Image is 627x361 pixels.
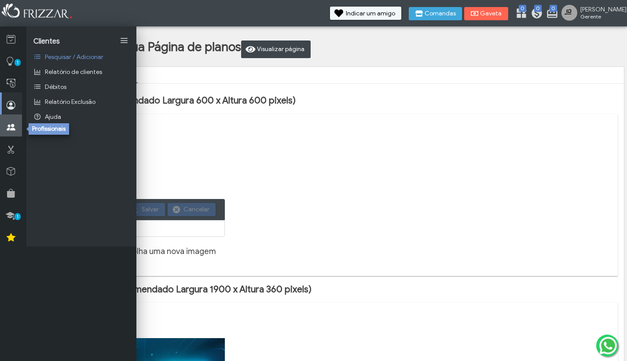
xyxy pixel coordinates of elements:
[346,11,395,17] span: Indicar um amigo
[241,41,311,58] button: Visualizar página
[38,284,618,295] h2: Imagem de Capa (recomendado Largura 1900 x Altura 360 pixels)
[531,7,539,21] a: 0
[26,49,136,64] a: Pesquisar / Adicionar
[480,11,502,17] span: Gaveta
[15,59,21,66] span: 1
[580,6,620,13] span: [PERSON_NAME]
[45,83,66,91] span: Débitos
[425,11,456,17] span: Comandas
[330,7,401,20] button: Indicar um amigo
[26,79,136,94] a: Débitos
[33,37,60,46] span: Clientes
[45,113,61,121] span: Ajuda
[29,123,69,135] div: Profissionais
[45,68,102,76] span: Relatório de clientes
[550,5,557,12] span: 0
[519,5,526,12] span: 0
[257,43,304,56] span: Visualizar página
[26,94,136,109] a: Relatório Exclusão
[561,5,623,22] a: [PERSON_NAME] Gerente
[26,109,136,124] a: Ajuda
[31,39,624,58] h1: Configure aqui a sua Página de planos
[464,7,508,20] button: Gaveta
[598,335,619,356] img: whatsapp.png
[45,53,103,61] span: Pesquisar / Adicionar
[546,7,555,21] a: 0
[15,213,21,220] span: 1
[515,7,524,21] a: 0
[534,5,542,12] span: 0
[45,98,95,106] span: Relatório Exclusão
[38,95,618,106] h2: Imagem Logo (recomendado Largura 600 x Altura 600 pixels)
[26,64,136,79] a: Relatório de clientes
[409,7,462,20] button: Comandas
[580,13,620,20] span: Gerente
